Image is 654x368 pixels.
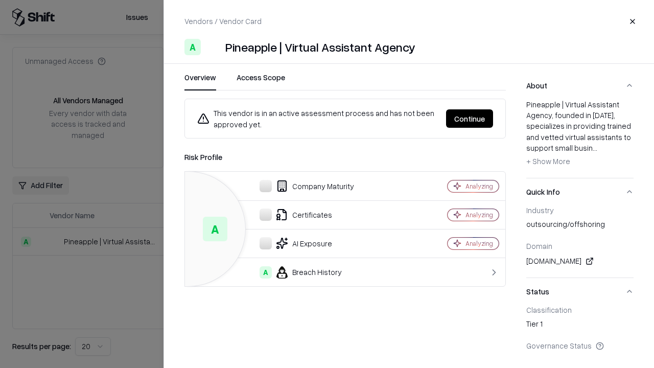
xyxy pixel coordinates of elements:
button: Overview [184,72,216,90]
button: + Show More [526,153,570,170]
div: Industry [526,205,634,215]
div: A [203,217,227,241]
div: AI Exposure [193,237,412,249]
div: Governance Status [526,341,634,350]
div: Analyzing [465,239,493,248]
div: A [260,266,272,279]
div: [DOMAIN_NAME] [526,255,634,267]
div: Analyzing [465,182,493,191]
button: Access Scope [237,72,285,90]
div: This vendor is in an active assessment process and has not been approved yet. [197,107,438,130]
div: Breach History [193,266,412,279]
div: A [184,39,201,55]
div: About [526,99,634,178]
div: outsourcing/offshoring [526,219,634,233]
div: Pineapple | Virtual Assistant Agency, founded in [DATE], specializes in providing trained and vet... [526,99,634,170]
div: Company Maturity [193,180,412,192]
div: Domain [526,241,634,250]
p: Vendors / Vendor Card [184,16,262,27]
button: About [526,72,634,99]
button: Status [526,278,634,305]
button: Continue [446,109,493,128]
button: Quick Info [526,178,634,205]
img: Pineapple | Virtual Assistant Agency [205,39,221,55]
div: Certificates [193,209,412,221]
div: Quick Info [526,205,634,278]
div: Pineapple | Virtual Assistant Agency [225,39,415,55]
div: Tier 1 [526,318,634,333]
span: ... [593,143,597,152]
span: + Show More [526,156,570,166]
div: Classification [526,305,634,314]
div: Analyzing [465,211,493,219]
div: Risk Profile [184,151,506,163]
